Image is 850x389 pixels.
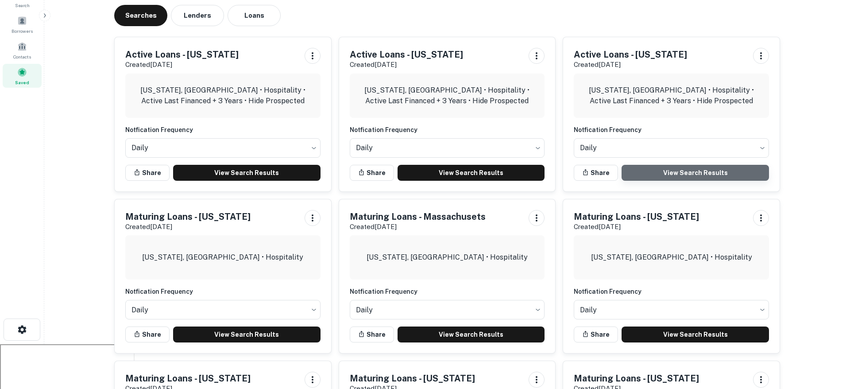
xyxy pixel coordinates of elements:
[350,165,394,181] button: Share
[350,48,463,61] h5: Active Loans - [US_STATE]
[591,252,752,263] p: [US_STATE], [GEOGRAPHIC_DATA] • Hospitality
[574,136,769,160] div: Without label
[574,372,699,385] h5: Maturing Loans - [US_STATE]
[350,210,486,223] h5: Maturing Loans - Massachusets
[350,59,463,70] p: Created [DATE]
[3,12,42,36] a: Borrowers
[350,136,545,160] div: Without label
[114,5,167,26] button: Searches
[125,287,321,296] h6: Notfication Frequency
[622,327,769,342] a: View Search Results
[125,125,321,135] h6: Notfication Frequency
[574,59,687,70] p: Created [DATE]
[125,327,170,342] button: Share
[3,38,42,62] a: Contacts
[15,2,30,9] span: Search
[806,318,850,361] iframe: Chat Widget
[125,222,251,232] p: Created [DATE]
[125,372,251,385] h5: Maturing Loans - [US_STATE]
[574,210,699,223] h5: Maturing Loans - [US_STATE]
[3,64,42,88] a: Saved
[173,165,321,181] a: View Search Results
[228,5,281,26] button: Loans
[15,79,29,86] span: Saved
[350,297,545,322] div: Without label
[12,27,33,35] span: Borrowers
[171,5,224,26] button: Lenders
[357,85,538,106] p: [US_STATE], [GEOGRAPHIC_DATA] • Hospitality • Active Last Financed + 3 Years • Hide Prospected
[350,125,545,135] h6: Notfication Frequency
[173,327,321,342] a: View Search Results
[13,53,31,60] span: Contacts
[574,48,687,61] h5: Active Loans - [US_STATE]
[125,165,170,181] button: Share
[574,287,769,296] h6: Notfication Frequency
[125,297,321,322] div: Without label
[574,297,769,322] div: Without label
[398,327,545,342] a: View Search Results
[350,327,394,342] button: Share
[350,222,486,232] p: Created [DATE]
[350,287,545,296] h6: Notfication Frequency
[574,222,699,232] p: Created [DATE]
[132,85,313,106] p: [US_STATE], [GEOGRAPHIC_DATA] • Hospitality • Active Last Financed + 3 Years • Hide Prospected
[574,125,769,135] h6: Notfication Frequency
[574,327,618,342] button: Share
[398,165,545,181] a: View Search Results
[581,85,762,106] p: [US_STATE], [GEOGRAPHIC_DATA] • Hospitality • Active Last Financed + 3 Years • Hide Prospected
[350,372,475,385] h5: Maturing Loans - [US_STATE]
[367,252,528,263] p: [US_STATE], [GEOGRAPHIC_DATA] • Hospitality
[622,165,769,181] a: View Search Results
[125,59,239,70] p: Created [DATE]
[574,165,618,181] button: Share
[125,48,239,61] h5: Active Loans - [US_STATE]
[142,252,303,263] p: [US_STATE], [GEOGRAPHIC_DATA] • Hospitality
[125,210,251,223] h5: Maturing Loans - [US_STATE]
[125,136,321,160] div: Without label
